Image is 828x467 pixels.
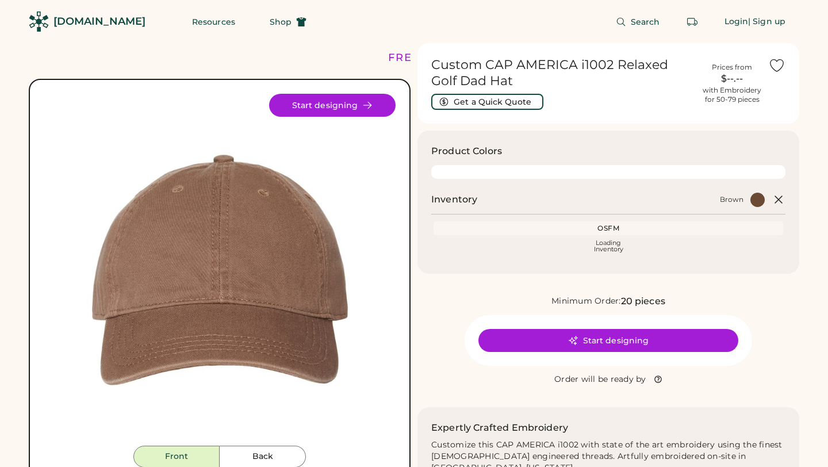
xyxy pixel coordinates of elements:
[724,16,749,28] div: Login
[44,94,396,446] img: i1002 - Brown Front Image
[712,63,752,72] div: Prices from
[602,10,674,33] button: Search
[388,50,487,66] div: FREE SHIPPING
[431,94,543,110] button: Get a Quick Quote
[436,224,781,233] div: OSFM
[178,10,249,33] button: Resources
[256,10,320,33] button: Shop
[431,57,696,89] h1: Custom CAP AMERICA i1002 Relaxed Golf Dad Hat
[431,193,477,206] h2: Inventory
[681,10,704,33] button: Retrieve an order
[270,18,292,26] span: Shop
[53,14,145,29] div: [DOMAIN_NAME]
[631,18,660,26] span: Search
[478,329,738,352] button: Start designing
[703,86,761,104] div: with Embroidery for 50-79 pieces
[554,374,646,385] div: Order will be ready by
[431,144,502,158] h3: Product Colors
[621,294,665,308] div: 20 pieces
[594,240,623,252] div: Loading Inventory
[748,16,785,28] div: | Sign up
[720,195,743,204] div: Brown
[44,94,396,446] div: i1002 Style Image
[431,421,568,435] h2: Expertly Crafted Embroidery
[269,94,396,117] button: Start designing
[703,72,761,86] div: $--.--
[551,296,621,307] div: Minimum Order:
[29,12,49,32] img: Rendered Logo - Screens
